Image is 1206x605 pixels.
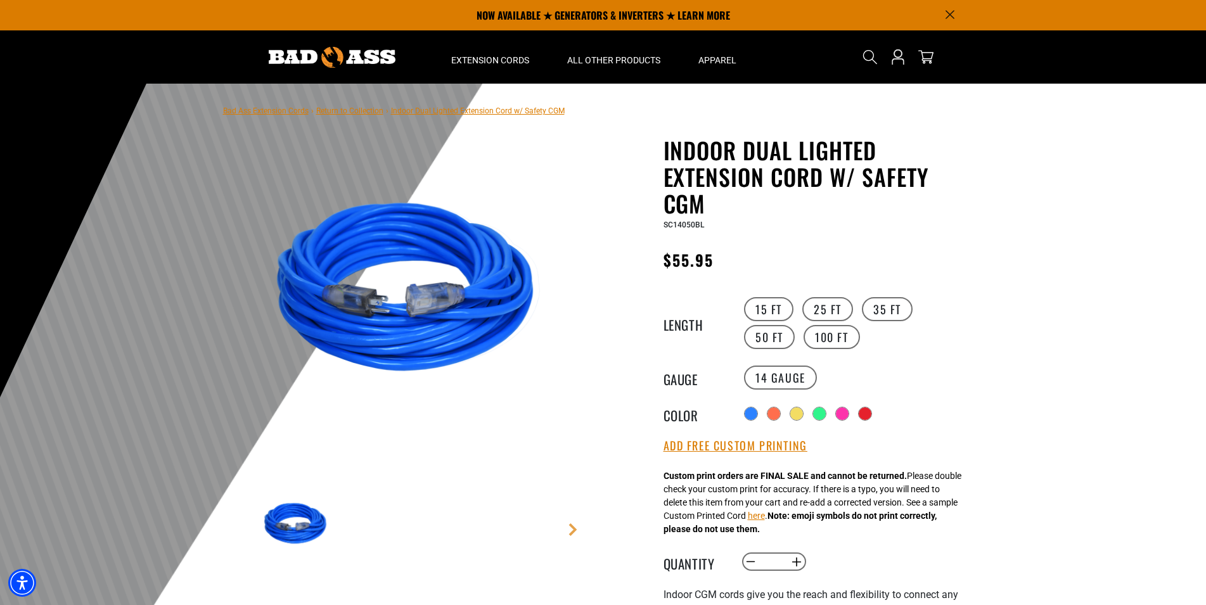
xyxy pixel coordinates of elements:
[744,366,817,390] label: 14 Gauge
[664,511,937,534] strong: Note: emoji symbols do not print correctly, please do not use them.
[664,405,727,422] legend: Color
[888,30,908,84] a: Open this option
[664,554,727,570] label: Quantity
[548,30,679,84] summary: All Other Products
[311,106,314,115] span: ›
[679,30,755,84] summary: Apparel
[223,103,565,118] nav: breadcrumbs
[664,137,974,217] h1: Indoor Dual Lighted Extension Cord w/ Safety CGM
[802,297,853,321] label: 25 FT
[744,297,793,321] label: 15 FT
[269,47,395,68] img: Bad Ass Extension Cords
[260,488,334,561] img: blue
[862,297,913,321] label: 35 FT
[223,106,309,115] a: Bad Ass Extension Cords
[567,523,579,536] a: Next
[744,325,795,349] label: 50 FT
[664,439,807,453] button: Add Free Custom Printing
[8,569,36,597] div: Accessibility Menu
[432,30,548,84] summary: Extension Cords
[804,325,860,349] label: 100 FT
[260,139,566,445] img: blue
[664,315,727,331] legend: Length
[451,54,529,66] span: Extension Cords
[698,54,736,66] span: Apparel
[391,106,565,115] span: Indoor Dual Lighted Extension Cord w/ Safety CGM
[664,471,907,481] strong: Custom print orders are FINAL SALE and cannot be returned.
[386,106,388,115] span: ›
[664,369,727,386] legend: Gauge
[916,49,936,65] a: cart
[860,47,880,67] summary: Search
[664,220,704,229] span: SC14050BL
[567,54,660,66] span: All Other Products
[316,106,383,115] a: Return to Collection
[664,248,714,271] span: $55.95
[664,469,961,536] div: Please double check your custom print for accuracy. If there is a typo, you will need to delete t...
[748,509,765,523] button: here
